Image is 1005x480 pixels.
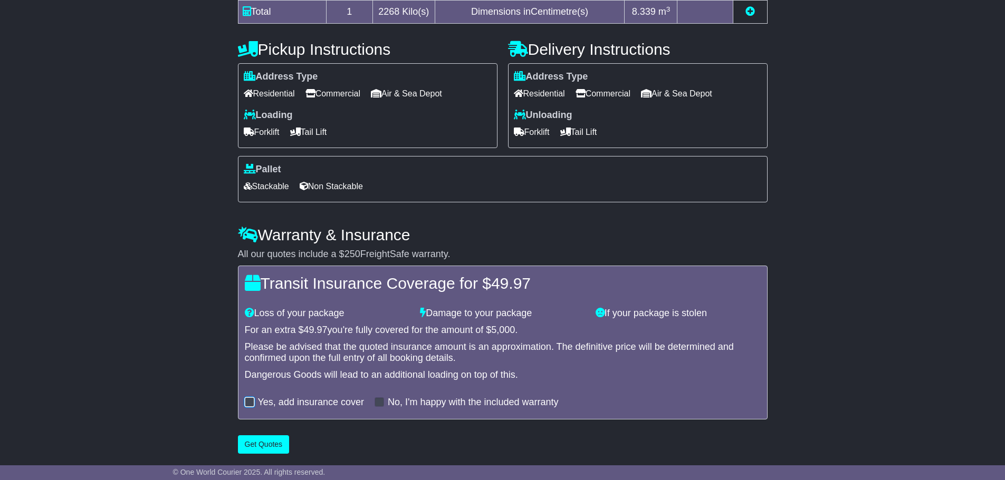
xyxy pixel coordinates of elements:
[491,325,515,335] span: 5,000
[514,124,550,140] span: Forklift
[415,308,590,319] div: Damage to your package
[300,178,363,194] span: Non Stackable
[245,325,761,336] div: For an extra $ you're fully covered for the amount of $ .
[244,178,289,194] span: Stackable
[371,85,442,102] span: Air & Sea Depot
[372,1,435,24] td: Kilo(s)
[388,397,559,408] label: No, I'm happy with the included warranty
[514,110,572,121] label: Unloading
[435,1,625,24] td: Dimensions in Centimetre(s)
[658,6,671,17] span: m
[244,164,281,175] label: Pallet
[590,308,766,319] div: If your package is stolen
[514,71,588,83] label: Address Type
[245,369,761,381] div: Dangerous Goods will lead to an additional loading on top of this.
[514,85,565,102] span: Residential
[632,6,656,17] span: 8.339
[378,6,399,17] span: 2268
[245,275,761,292] h4: Transit Insurance Coverage for $
[244,110,293,121] label: Loading
[238,226,768,243] h4: Warranty & Insurance
[560,124,597,140] span: Tail Lift
[666,5,671,13] sup: 3
[258,397,364,408] label: Yes, add insurance cover
[238,249,768,260] div: All our quotes include a $ FreightSafe warranty.
[245,341,761,364] div: Please be advised that the quoted insurance amount is an approximation. The definitive price will...
[344,249,360,259] span: 250
[641,85,712,102] span: Air & Sea Depot
[244,71,318,83] label: Address Type
[491,275,531,292] span: 49.97
[326,1,372,24] td: 1
[290,124,327,140] span: Tail Lift
[745,6,755,17] a: Add new item
[304,325,328,335] span: 49.97
[173,468,326,476] span: © One World Courier 2025. All rights reserved.
[238,41,497,58] h4: Pickup Instructions
[244,85,295,102] span: Residential
[240,308,415,319] div: Loss of your package
[244,124,280,140] span: Forklift
[238,435,290,454] button: Get Quotes
[238,1,326,24] td: Total
[508,41,768,58] h4: Delivery Instructions
[305,85,360,102] span: Commercial
[576,85,630,102] span: Commercial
